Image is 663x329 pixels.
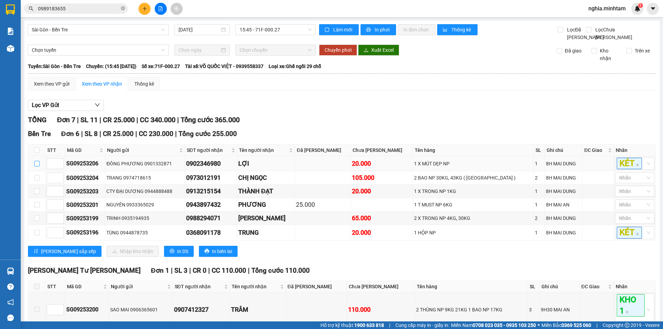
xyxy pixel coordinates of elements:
[364,48,368,53] span: download
[139,130,173,138] span: CC 230.000
[286,281,347,292] th: Đã [PERSON_NAME]
[561,322,591,328] strong: 0369 525 060
[38,5,119,12] input: Tìm tên, số ĐT hoặc mã đơn
[414,160,532,167] div: 1 X MÚT DẸP NP
[352,213,412,223] div: 65.000
[186,186,236,196] div: 0913215154
[134,80,154,88] div: Thống kê
[193,267,206,274] span: CR 0
[110,306,171,313] div: SAO MAI 0906365601
[398,24,435,35] button: In đơn chọn
[66,159,104,168] div: SG09253206
[65,156,105,171] td: SG09253206
[529,306,538,313] div: 3
[65,185,105,198] td: SG09253203
[269,62,321,70] span: Loại xe: Ghế ngồi 29 chỗ
[170,249,174,254] span: printer
[333,26,353,33] span: Làm mới
[238,186,294,196] div: THÀNH ĐẠT
[535,214,543,222] div: 2
[617,158,642,169] span: KÉT
[67,283,102,290] span: Mã GD
[65,212,105,225] td: SG09253199
[77,116,79,124] span: |
[237,225,295,240] td: TRUNG
[7,45,14,52] img: warehouse-icon
[582,283,607,290] span: ĐC Giao
[185,225,237,240] td: 0368091178
[625,310,629,314] span: close
[616,146,654,154] div: Nhãn
[185,171,237,185] td: 0973012191
[414,174,532,182] div: 2 BAO NP 30KG, 43KG ( [GEOGRAPHIC_DATA] )
[107,246,159,257] button: downloadNhập kho nhận
[535,229,543,236] div: 1
[546,214,581,222] div: 8H MAI DUNG
[28,116,47,124] span: TỔNG
[473,322,536,328] strong: 0708 023 035 - 0935 103 250
[212,267,246,274] span: CC 110.000
[164,246,194,257] button: printerIn DS
[616,283,654,290] div: Nhãn
[534,145,545,156] th: SL
[535,187,543,195] div: 1
[366,27,372,33] span: printer
[186,213,236,223] div: 0988294071
[237,212,295,225] td: MR THỊNH
[636,232,639,236] span: close
[106,201,183,209] div: NGUYÊN 0933365029
[185,185,237,198] td: 0913215154
[151,267,169,274] span: Đơn 1
[546,160,581,167] div: 8H MAI DUNG
[106,229,183,236] div: TÙNG 0944878735
[29,6,33,11] span: search
[57,116,75,124] span: Đơn 7
[634,6,641,12] img: icon-new-feature
[99,116,101,124] span: |
[231,305,285,315] div: TRÂM
[414,229,532,236] div: 1 HỘP NP
[175,283,223,290] span: SĐT người nhận
[617,294,645,316] span: KHO 1
[443,27,449,33] span: bar-chart
[158,6,163,11] span: file-add
[325,27,330,33] span: sync
[238,200,294,210] div: PHƯƠNG
[617,227,642,238] span: KÉT
[389,321,390,329] span: |
[545,145,583,156] th: Ghi chú
[34,80,69,88] div: Xem theo VP gửi
[186,173,236,183] div: 0973012191
[138,3,151,15] button: plus
[7,268,14,275] img: warehouse-icon
[347,281,415,292] th: Chưa [PERSON_NAME]
[121,6,125,10] span: close-circle
[240,25,311,35] span: 15:45 - 71F-000.27
[171,3,183,15] button: aim
[66,174,104,182] div: SG09253204
[65,198,105,212] td: SG09253201
[319,45,357,56] button: Chuyển phơi
[66,305,108,314] div: SG09253200
[528,281,540,292] th: SL
[413,145,534,156] th: Tên hàng
[81,130,83,138] span: |
[647,3,659,15] button: caret-down
[85,130,98,138] span: SL 8
[352,228,412,238] div: 20.000
[28,130,51,138] span: Bến Tre
[437,24,478,35] button: bar-chartThống kê
[177,116,179,124] span: |
[414,201,532,209] div: 1 T MUST NP 6KG
[375,26,391,33] span: In phơi
[535,174,543,182] div: 2
[61,130,79,138] span: Đơn 6
[212,248,232,255] span: In biên lai
[155,3,167,15] button: file-add
[106,187,183,195] div: CTY ĐẠI DƯƠNG 0944888488
[7,315,14,321] span: message
[185,62,263,70] span: Tài xế: VÕ QUỐC VIỆT - 0939558337
[351,145,413,156] th: Chưa [PERSON_NAME]
[208,267,210,274] span: |
[371,46,394,54] span: Xuất Excel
